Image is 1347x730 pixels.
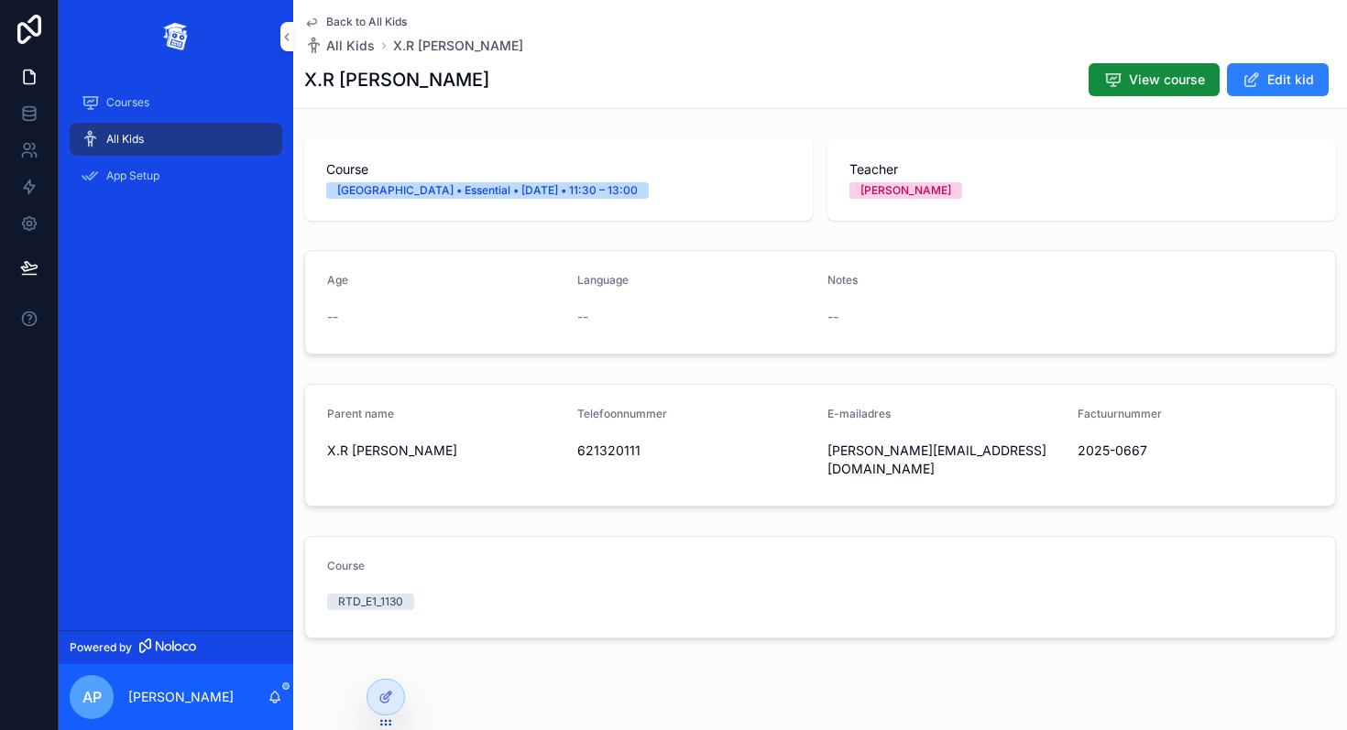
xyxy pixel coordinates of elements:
[337,182,638,199] div: [GEOGRAPHIC_DATA] • Essential • [DATE] • 11:30 – 13:00
[1227,63,1329,96] button: Edit kid
[70,123,282,156] a: All Kids
[827,308,838,326] span: --
[849,160,1314,179] span: Teacher
[161,22,191,51] img: App logo
[577,441,813,460] span: 621320111
[1078,407,1162,420] span: Factuurnummer
[70,159,282,192] a: App Setup
[304,67,489,93] h1: X.R [PERSON_NAME]
[577,407,667,420] span: Telefoonnummer
[82,686,102,708] span: AP
[1078,441,1313,460] span: 2025-0667
[860,182,951,199] div: [PERSON_NAME]
[70,86,282,119] a: Courses
[326,15,407,29] span: Back to All Kids
[326,160,791,179] span: Course
[59,73,293,216] div: scrollable content
[1129,71,1205,89] span: View course
[827,441,1063,478] span: [PERSON_NAME][EMAIL_ADDRESS][DOMAIN_NAME]
[327,308,338,326] span: --
[128,688,234,706] p: [PERSON_NAME]
[827,273,858,287] span: Notes
[326,37,375,55] span: All Kids
[59,630,293,664] a: Powered by
[1267,71,1314,89] span: Edit kid
[327,441,563,460] span: X.R [PERSON_NAME]
[106,169,159,183] span: App Setup
[106,132,144,147] span: All Kids
[338,594,403,610] div: RTD_E1_1130
[304,37,375,55] a: All Kids
[70,640,132,655] span: Powered by
[827,407,891,420] span: E-mailadres
[1089,63,1220,96] button: View course
[577,273,629,287] span: Language
[327,273,348,287] span: Age
[327,559,365,572] span: Course
[304,15,407,29] a: Back to All Kids
[106,95,149,110] span: Courses
[327,407,394,420] span: Parent name
[577,308,588,326] span: --
[393,37,523,55] a: X.R [PERSON_NAME]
